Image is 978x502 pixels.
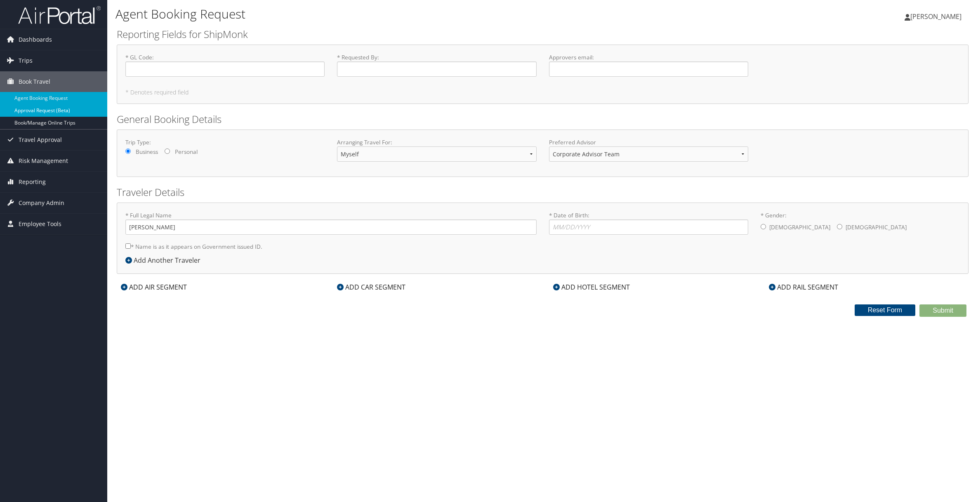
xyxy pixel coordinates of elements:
label: [DEMOGRAPHIC_DATA] [769,219,830,235]
h1: Agent Booking Request [115,5,685,23]
label: * Requested By : [337,53,536,77]
label: * Date of Birth: [549,211,748,235]
div: ADD AIR SEGMENT [117,282,191,292]
input: * Name is as it appears on Government issued ID. [125,243,131,249]
input: * Gender:[DEMOGRAPHIC_DATA][DEMOGRAPHIC_DATA] [761,224,766,229]
div: ADD RAIL SEGMENT [765,282,842,292]
button: Reset Form [855,304,916,316]
label: * Name is as it appears on Government issued ID. [125,239,262,254]
label: Arranging Travel For: [337,138,536,146]
label: [DEMOGRAPHIC_DATA] [846,219,907,235]
label: Approvers email : [549,53,748,77]
span: Employee Tools [19,214,61,234]
label: Business [136,148,158,156]
img: airportal-logo.png [18,5,101,25]
input: Approvers email: [549,61,748,77]
span: Company Admin [19,193,64,213]
button: Submit [919,304,966,317]
label: * Full Legal Name [125,211,537,235]
span: Risk Management [19,151,68,171]
label: Trip Type: [125,138,325,146]
span: Trips [19,50,33,71]
input: * GL Code: [125,61,325,77]
span: [PERSON_NAME] [910,12,962,21]
label: Personal [175,148,198,156]
div: ADD CAR SEGMENT [333,282,410,292]
input: * Requested By: [337,61,536,77]
a: [PERSON_NAME] [905,4,970,29]
h5: * Denotes required field [125,90,960,95]
label: * Gender: [761,211,960,236]
span: Travel Approval [19,130,62,150]
input: * Gender:[DEMOGRAPHIC_DATA][DEMOGRAPHIC_DATA] [837,224,842,229]
span: Book Travel [19,71,50,92]
span: Dashboards [19,29,52,50]
div: ADD HOTEL SEGMENT [549,282,634,292]
input: * Date of Birth: [549,219,748,235]
h2: General Booking Details [117,112,969,126]
div: Add Another Traveler [125,255,205,265]
h2: Traveler Details [117,185,969,199]
label: * GL Code : [125,53,325,77]
label: Preferred Advisor [549,138,748,146]
span: Reporting [19,172,46,192]
input: * Full Legal Name [125,219,537,235]
h2: Reporting Fields for ShipMonk [117,27,969,41]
